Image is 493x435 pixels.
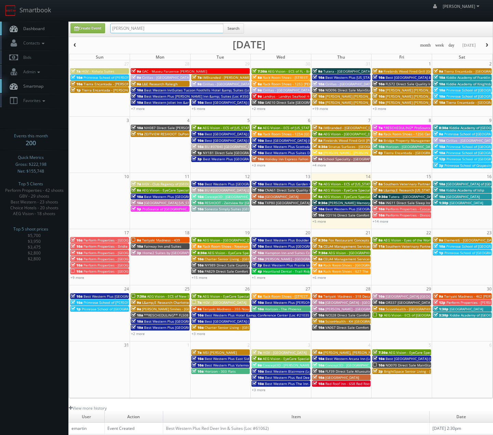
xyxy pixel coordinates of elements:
[323,294,375,299] span: Teriyaki Madness - 318 Decatur
[192,263,204,268] span: 10a
[325,213,452,217] span: CO116 Direct Sale Comfort Inn &amp; Suites Carbondale on the Roaring Fork
[71,75,82,80] span: 10a
[312,219,326,224] a: +5 more
[328,250,419,255] span: AEG Vision - [GEOGRAPHIC_DATA] - [GEOGRAPHIC_DATA]
[312,275,326,280] a: +6 more
[192,257,204,261] span: 10a
[323,188,456,192] span: AEG Vision - EyeCare Specialties of [US_STATE] – [PERSON_NAME] Family EyeCare
[205,188,283,192] span: BU #[GEOGRAPHIC_DATA] ([GEOGRAPHIC_DATA])
[373,244,385,249] span: 11a
[205,182,291,186] span: Best Western Plus [GEOGRAPHIC_DATA] (Loc #62024)
[71,88,81,92] span: 1p
[83,250,151,255] span: Perform Properties - [GEOGRAPHIC_DATA]
[147,294,272,299] span: AEG Vision - ECS of New England - OptomEyes Health – [GEOGRAPHIC_DATA]
[71,257,82,261] span: 10a
[263,263,334,268] span: Best Western Plus Prairie Inn (Loc #38166)
[313,269,322,274] span: 8a
[203,244,282,249] span: Rack Room Shoes - Newnan Crossings (No Rush)
[433,41,446,50] button: week
[203,150,304,155] span: NY181 Direct Sale [GEOGRAPHIC_DATA] - [GEOGRAPHIC_DATA]
[192,75,202,80] span: 7a
[142,69,207,74] span: GAC - Museu Paraense [PERSON_NAME]
[131,75,141,80] span: 9a
[323,244,424,249] span: CELA4 Management Services, Inc. - [PERSON_NAME] Hyundai
[205,200,278,205] span: RESHOOT - Zeitview for [GEOGRAPHIC_DATA]
[263,125,386,130] span: AEG Vision - ECS of [US_STATE] - Drs. [PERSON_NAME] and [PERSON_NAME]
[131,100,143,105] span: 10a
[386,75,465,80] span: Best [GEOGRAPHIC_DATA] & Suites (Loc #37117)
[192,125,202,130] span: 8a
[386,82,486,86] span: FL572 Direct Sale Quality Inn [GEOGRAPHIC_DATA] North I-75
[312,163,326,167] a: +4 more
[313,144,327,149] span: 8:30a
[450,200,483,205] span: [GEOGRAPHIC_DATA]
[144,194,231,199] span: Best Western Plus [GEOGRAPHIC_DATA] (Loc #48184)
[433,200,449,205] span: 1:30p
[313,88,324,92] span: 10a
[252,182,264,186] span: 10a
[313,263,322,268] span: 8a
[142,207,198,211] span: ProSource of [GEOGRAPHIC_DATA]
[131,188,141,192] span: 8a
[71,269,82,274] span: 10a
[433,144,445,149] span: 10a
[142,182,213,186] span: HGV - Club Regency of [GEOGRAPHIC_DATA]
[373,238,382,243] span: 8a
[263,269,333,274] span: Heartland Dental - Trail Ridge Dental Care
[389,194,436,199] span: Tutera - [GEOGRAPHIC_DATA]
[192,150,202,155] span: 1p
[433,250,443,255] span: 1p
[252,238,264,243] span: 10a
[433,100,445,105] span: 10a
[131,94,143,99] span: 10a
[373,200,385,205] span: 10a
[265,194,298,199] span: [GEOGRAPHIC_DATA]
[265,188,329,192] span: CNA61 Direct Sale Quality Inn & Suites
[203,125,286,130] span: AEG Vision - ECS of [US_STATE][GEOGRAPHIC_DATA]
[252,100,264,105] span: 10a
[384,69,460,74] span: Firebirds Wood Fired Grill [GEOGRAPHIC_DATA]
[252,244,264,249] span: 10a
[252,75,262,80] span: 8a
[192,144,204,149] span: 10a
[203,157,290,161] span: Best Western Plus [GEOGRAPHIC_DATA] (Loc #05385)
[433,132,443,136] span: 9a
[313,125,322,130] span: 7a
[71,69,80,74] span: 7a
[433,188,445,192] span: 10a
[252,144,264,149] span: 10a
[110,24,223,33] input: Search for Events
[313,94,324,99] span: 10a
[70,275,84,280] a: +9 more
[252,106,265,111] a: +2 more
[20,54,31,60] span: Bids
[71,250,82,255] span: 10a
[313,75,324,80] span: 10a
[252,125,262,130] span: 8a
[323,132,414,136] span: AEG Vision - [GEOGRAPHIC_DATA] - [GEOGRAPHIC_DATA]
[373,188,382,192] span: 9a
[386,213,445,217] span: Perform Properties - Division Center
[384,132,475,136] span: Rack Room Shoes - 1256 Centre at [GEOGRAPHIC_DATA]
[131,125,143,130] span: 10a
[252,250,264,255] span: 10a
[205,263,344,268] span: NY989 Direct Sale Country Inn & Suites by [GEOGRAPHIC_DATA], [GEOGRAPHIC_DATA]
[386,207,447,211] span: Perform Properties - Cascade Summit
[433,182,445,186] span: 10a
[313,82,324,86] span: 10a
[142,82,178,86] span: L&E Research Raleigh
[5,5,16,16] img: smartbook-logo.png
[313,200,327,205] span: 9:30a
[142,75,190,80] span: Cirillas - [GEOGRAPHIC_DATA]
[433,244,445,249] span: 10a
[20,26,44,32] span: Dashboard
[131,82,141,86] span: 9a
[20,40,46,46] span: Contacts
[144,132,262,136] span: ZEITVIEW RESHOOT DuPont - [GEOGRAPHIC_DATA], [GEOGRAPHIC_DATA]
[263,294,325,299] span: Rack Room Shoes - [STREET_ADDRESS]
[144,125,278,130] span: NH087 Direct Sale [PERSON_NAME][GEOGRAPHIC_DATA], Ascend Hotel Collection
[252,269,262,274] span: 4p
[384,238,488,243] span: AEG Vision - Eyes of the World - [US_STATE][GEOGRAPHIC_DATA]
[373,194,388,199] span: 9:30a
[373,294,385,299] span: 10a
